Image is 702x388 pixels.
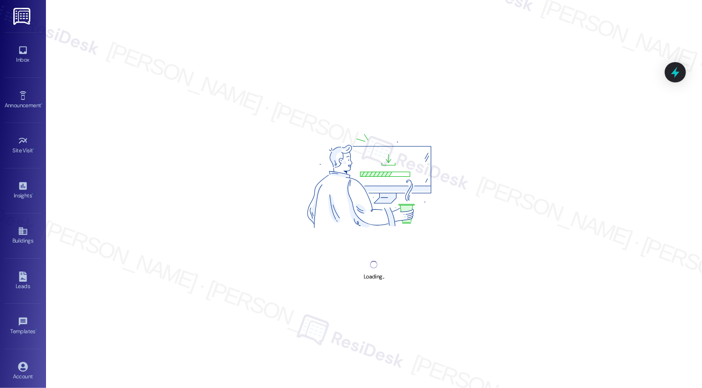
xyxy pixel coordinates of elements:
a: Account [5,359,41,384]
a: Site Visit • [5,133,41,158]
span: • [33,146,34,152]
span: • [32,191,33,197]
div: Loading... [364,272,384,282]
span: • [41,101,42,107]
a: Insights • [5,178,41,203]
a: Leads [5,269,41,294]
a: Inbox [5,42,41,67]
a: Templates • [5,314,41,339]
span: • [35,327,37,333]
a: Buildings [5,223,41,248]
img: ResiDesk Logo [13,8,32,25]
